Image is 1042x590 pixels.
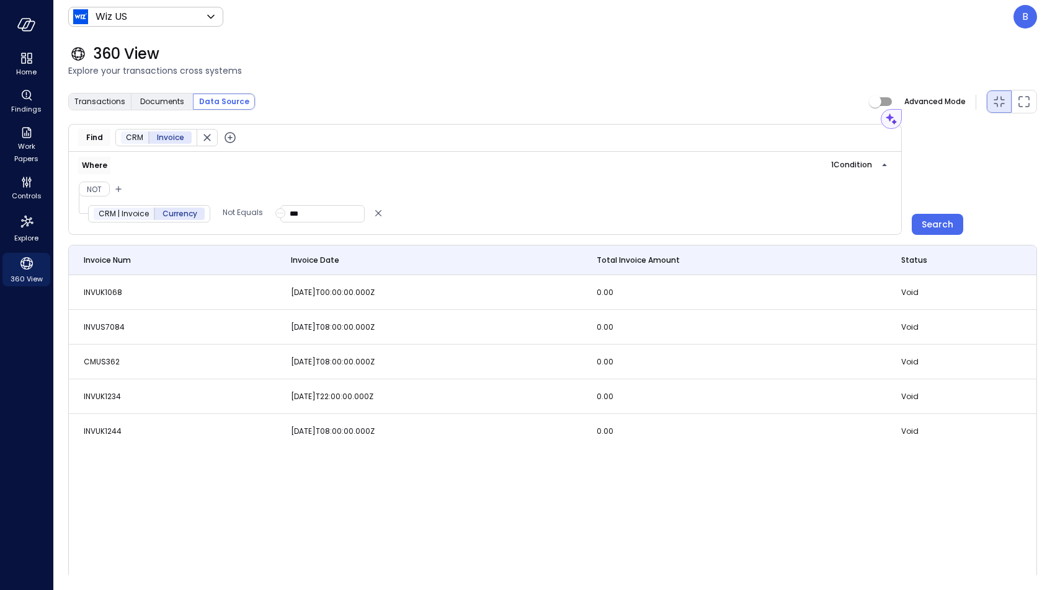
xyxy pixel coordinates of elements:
span: status [901,254,927,266]
span: INVUK1068 [84,287,122,297]
div: Home [2,50,50,79]
span: CRM [126,131,143,144]
span: total invoice amount [597,254,680,266]
div: 360 View [2,253,50,286]
span: Work Papers [7,140,45,165]
span: 0.00 [597,322,613,332]
span: 360 View [11,273,43,285]
div: Search [922,217,953,232]
span: Explore [14,232,38,244]
span: 360 View [93,44,159,64]
p: B [1022,9,1028,24]
span: Currency [163,208,197,220]
div: Controls [2,174,50,203]
p: Not Equals [223,206,263,219]
th: Invoice [276,245,582,275]
button: Search [912,214,963,235]
span: Void [901,391,919,402]
div: Minimized view [992,94,1007,109]
th: Invoice [886,245,1037,275]
span: [DATE]T00:00:00.000Z [291,287,375,297]
span: Where [82,159,107,172]
span: Explore your transactions cross systems [68,64,1037,77]
span: [DATE]T08:00:00.000Z [291,356,375,367]
span: Data Source [199,95,249,108]
span: 1 Condition [831,159,872,170]
div: Findings [2,87,50,117]
span: invoice date [291,254,339,266]
button: Not [79,182,110,196]
p: Wiz US [96,9,127,24]
span: Advanced Mode [904,95,966,108]
span: Find [86,131,103,144]
th: Invoice [69,245,276,275]
span: CRM | Invoice [99,208,149,220]
span: Documents [140,95,184,108]
div: Explore [2,211,50,245]
span: invoice num [84,254,131,266]
span: INVUS7084 [84,322,125,332]
span: Void [901,287,919,297]
span: 0.00 [597,287,613,297]
span: CMUS362 [84,356,120,367]
span: [DATE]T08:00:00.000Z [291,322,375,332]
div: Maximized view [1017,94,1031,109]
span: Transactions [74,95,125,108]
th: Invoice [582,245,886,275]
span: Findings [11,103,42,115]
span: Void [901,356,919,367]
img: Icon [73,9,88,24]
span: Home [16,66,37,78]
span: Void [901,322,919,332]
span: 0.00 [597,391,613,402]
span: [DATE]T08:00:00.000Z [291,426,375,436]
span: [DATE]T22:00:00.000Z [291,391,373,402]
span: Void [901,426,919,436]
span: INVUK1234 [84,391,121,402]
span: Invoice [157,131,184,144]
span: 0.00 [597,426,613,436]
span: INVUK1244 [84,426,122,436]
div: Delete [372,207,385,219]
span: 0.00 [597,356,613,367]
div: Work Papers [2,124,50,166]
div: Boaz [1013,5,1037,29]
span: Controls [12,190,42,202]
